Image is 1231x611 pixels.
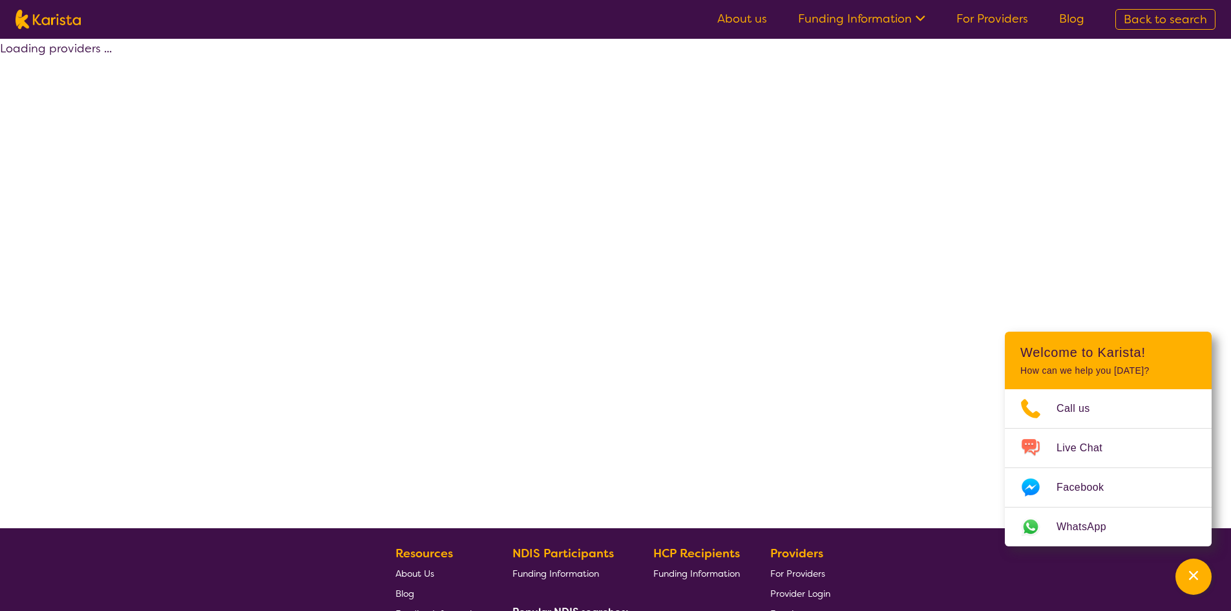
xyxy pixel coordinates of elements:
span: Back to search [1124,12,1207,27]
a: Funding Information [798,11,925,27]
span: Blog [395,588,414,599]
span: Provider Login [770,588,830,599]
div: Channel Menu [1005,332,1212,546]
a: About us [717,11,767,27]
a: About Us [395,563,482,583]
a: Back to search [1115,9,1215,30]
span: For Providers [770,568,825,579]
b: Resources [395,546,453,561]
a: For Providers [956,11,1028,27]
span: WhatsApp [1057,517,1122,537]
a: Provider Login [770,583,830,603]
a: Funding Information [653,563,740,583]
span: Facebook [1057,478,1119,497]
b: HCP Recipients [653,546,740,561]
a: For Providers [770,563,830,583]
span: Funding Information [653,568,740,579]
a: Blog [1059,11,1084,27]
a: Web link opens in a new tab. [1005,508,1212,546]
span: About Us [395,568,434,579]
b: Providers [770,546,823,561]
ul: Choose channel [1005,389,1212,546]
p: How can we help you [DATE]? [1020,365,1196,376]
a: Funding Information [512,563,624,583]
span: Funding Information [512,568,599,579]
h2: Welcome to Karista! [1020,345,1196,360]
b: NDIS Participants [512,546,614,561]
span: Live Chat [1057,438,1118,458]
a: Blog [395,583,482,603]
img: Karista logo [16,10,81,29]
span: Call us [1057,399,1106,418]
button: Channel Menu [1175,559,1212,595]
